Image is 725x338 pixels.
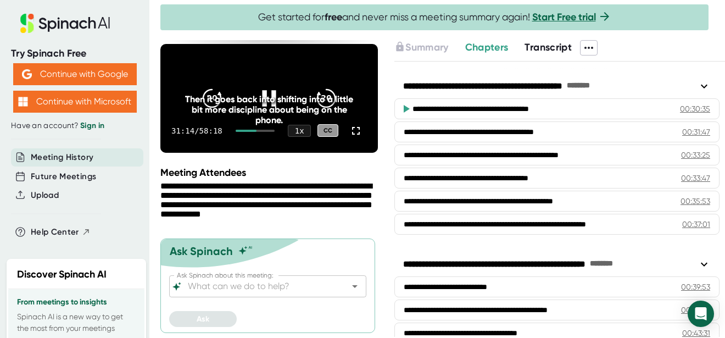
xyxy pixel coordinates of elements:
[688,301,714,327] div: Open Intercom Messenger
[160,167,381,179] div: Meeting Attendees
[31,226,79,239] span: Help Center
[258,11,611,24] span: Get started for and never miss a meeting summary again!
[465,41,509,53] span: Chapters
[197,314,209,324] span: Ask
[17,267,107,282] h2: Discover Spinach AI
[31,151,93,164] button: Meeting History
[31,189,59,202] button: Upload
[681,304,710,315] div: 00:41:03
[11,121,138,131] div: Have an account?
[169,311,237,327] button: Ask
[347,279,362,294] button: Open
[525,40,572,55] button: Transcript
[680,103,710,114] div: 00:30:35
[394,40,448,55] button: Summary
[525,41,572,53] span: Transcript
[80,121,104,130] a: Sign in
[11,47,138,60] div: Try Spinach Free
[681,196,710,207] div: 00:35:53
[288,125,311,137] div: 1 x
[317,124,338,137] div: CC
[465,40,509,55] button: Chapters
[681,281,710,292] div: 00:39:53
[532,11,596,23] a: Start Free trial
[31,226,91,239] button: Help Center
[31,170,96,183] button: Future Meetings
[186,279,331,294] input: What can we do to help?
[13,63,137,85] button: Continue with Google
[171,126,222,135] div: 31:14 / 58:18
[682,219,710,230] div: 00:37:01
[681,149,710,160] div: 00:33:25
[13,91,137,113] button: Continue with Microsoft
[405,41,448,53] span: Summary
[22,69,32,79] img: Aehbyd4JwY73AAAAAElFTkSuQmCC
[170,245,233,258] div: Ask Spinach
[17,298,136,307] h3: From meetings to insights
[682,126,710,137] div: 00:31:47
[394,40,465,56] div: Upgrade to access
[681,173,710,184] div: 00:33:47
[17,311,136,334] p: Spinach AI is a new way to get the most from your meetings
[325,11,342,23] b: free
[182,94,356,125] div: Then it goes back into shifting into a little bit more discipline about being on the phone.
